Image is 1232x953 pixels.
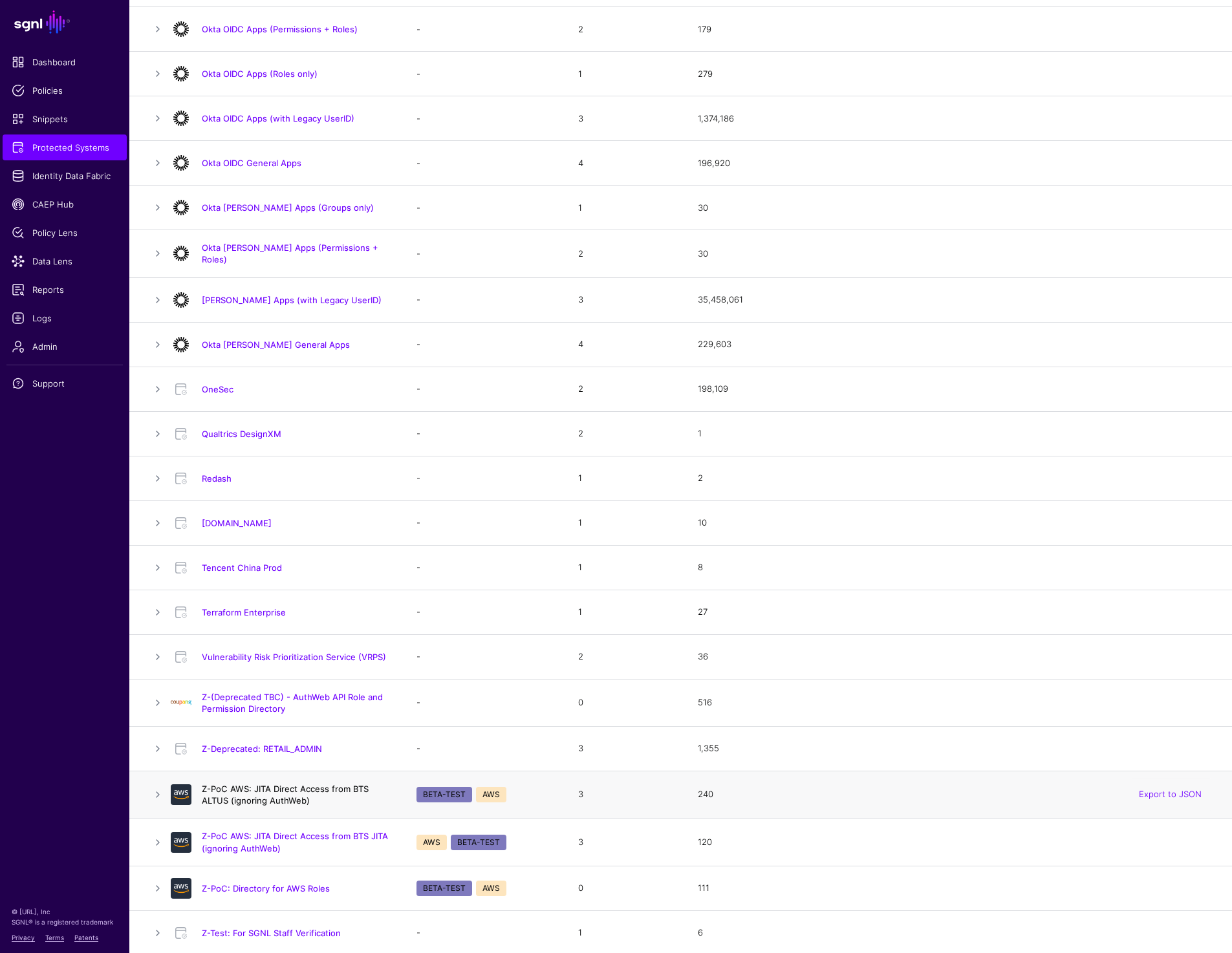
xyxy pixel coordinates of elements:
[171,784,191,805] img: svg+xml;base64,PHN2ZyB3aWR0aD0iNjQiIGhlaWdodD0iNjQiIHZpZXdCb3g9IjAgMCA2NCA2NCIgZmlsbD0ibm9uZSIgeG...
[3,305,127,331] a: Logs
[202,744,322,754] a: Z-Deprecated: RETAIL_ADMIN
[698,248,1211,261] div: 30
[404,500,565,545] td: -
[12,112,118,125] span: Snippets
[3,334,127,359] a: Admin
[3,163,127,189] a: Identity Data Fabric
[171,878,191,899] img: svg+xml;base64,PHN2ZyB3aWR0aD0iNjQiIGhlaWdodD0iNjQiIHZpZXdCb3g9IjAgMCA2NCA2NCIgZmlsbD0ibm9uZSIgeG...
[565,322,685,367] td: 4
[202,113,354,123] a: Okta OIDC Apps (with Legacy UserID)
[698,517,1211,530] div: 10
[202,158,301,168] a: Okta OIDC General Apps
[404,545,565,590] td: -
[698,23,1211,36] div: 179
[202,652,386,662] a: Vulnerability Risk Prioritization Service (VRPS)
[1139,789,1202,799] a: Export to JSON
[3,248,127,274] a: Data Lens
[698,696,1211,709] div: 516
[202,518,272,528] a: [DOMAIN_NAME]
[698,882,1211,895] div: 111
[698,112,1211,125] div: 1,374,186
[12,198,118,211] span: CAEP Hub
[171,832,191,853] img: svg+xml;base64,PHN2ZyB3aWR0aD0iNjQiIGhlaWdodD0iNjQiIHZpZXdCb3g9IjAgMCA2NCA2NCIgZmlsbD0ibm9uZSIgeG...
[565,7,685,52] td: 2
[698,383,1211,396] div: 198,109
[404,590,565,634] td: -
[3,134,127,160] a: Protected Systems
[404,367,565,411] td: -
[698,561,1211,574] div: 8
[12,340,118,353] span: Admin
[12,312,118,325] span: Logs
[202,562,282,573] a: Tencent China Prod
[698,926,1211,939] div: 6
[202,607,286,617] a: Terraform Enterprise
[698,606,1211,619] div: 27
[698,68,1211,81] div: 279
[404,141,565,186] td: -
[12,84,118,97] span: Policies
[12,906,118,917] p: © [URL], Inc
[202,24,358,34] a: Okta OIDC Apps (Permissions + Roles)
[565,411,685,456] td: 2
[565,52,685,96] td: 1
[565,819,685,866] td: 3
[565,771,685,819] td: 3
[565,141,685,186] td: 4
[202,928,341,938] a: Z-Test: For SGNL Staff Verification
[416,881,472,896] span: BETA-TEST
[476,881,506,896] span: AWS
[698,202,1211,215] div: 30
[476,787,506,802] span: AWS
[202,69,318,79] a: Okta OIDC Apps (Roles only)
[404,411,565,456] td: -
[404,277,565,322] td: -
[12,934,35,941] a: Privacy
[404,727,565,771] td: -
[404,456,565,500] td: -
[171,63,191,84] img: svg+xml;base64,PHN2ZyB3aWR0aD0iNjQiIGhlaWdodD0iNjQiIHZpZXdCb3g9IjAgMCA2NCA2NCIgZmlsbD0ibm9uZSIgeG...
[202,429,281,439] a: Qualtrics DesignXM
[698,294,1211,306] div: 35,458,061
[202,339,350,350] a: Okta [PERSON_NAME] General Apps
[698,650,1211,663] div: 36
[404,322,565,367] td: -
[12,255,118,268] span: Data Lens
[12,56,118,69] span: Dashboard
[404,634,565,679] td: -
[171,243,191,264] img: svg+xml;base64,PHN2ZyB3aWR0aD0iNjQiIGhlaWdodD0iNjQiIHZpZXdCb3g9IjAgMCA2NCA2NCIgZmlsbD0ibm9uZSIgeG...
[565,230,685,277] td: 2
[74,934,98,941] a: Patents
[565,367,685,411] td: 2
[565,277,685,322] td: 3
[202,202,374,213] a: Okta [PERSON_NAME] Apps (Groups only)
[202,295,382,305] a: [PERSON_NAME] Apps (with Legacy UserID)
[565,500,685,545] td: 1
[12,917,118,927] p: SGNL® is a registered trademark
[404,679,565,726] td: -
[404,186,565,230] td: -
[565,634,685,679] td: 2
[698,157,1211,170] div: 196,920
[404,52,565,96] td: -
[565,590,685,634] td: 1
[3,49,127,75] a: Dashboard
[202,883,330,894] a: Z-PoC: Directory for AWS Roles
[698,427,1211,440] div: 1
[12,283,118,296] span: Reports
[171,19,191,39] img: svg+xml;base64,PHN2ZyB3aWR0aD0iNjQiIGhlaWdodD0iNjQiIHZpZXdCb3g9IjAgMCA2NCA2NCIgZmlsbD0ibm9uZSIgeG...
[416,787,472,802] span: BETA-TEST
[202,692,383,714] a: Z-(Deprecated TBC) - AuthWeb API Role and Permission Directory
[416,835,447,850] span: AWS
[565,727,685,771] td: 3
[45,934,64,941] a: Terms
[451,835,506,850] span: BETA-TEST
[3,277,127,303] a: Reports
[565,186,685,230] td: 1
[3,106,127,132] a: Snippets
[565,866,685,910] td: 0
[698,836,1211,849] div: 120
[565,96,685,141] td: 3
[202,242,378,264] a: Okta [PERSON_NAME] Apps (Permissions + Roles)
[8,8,122,36] a: SGNL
